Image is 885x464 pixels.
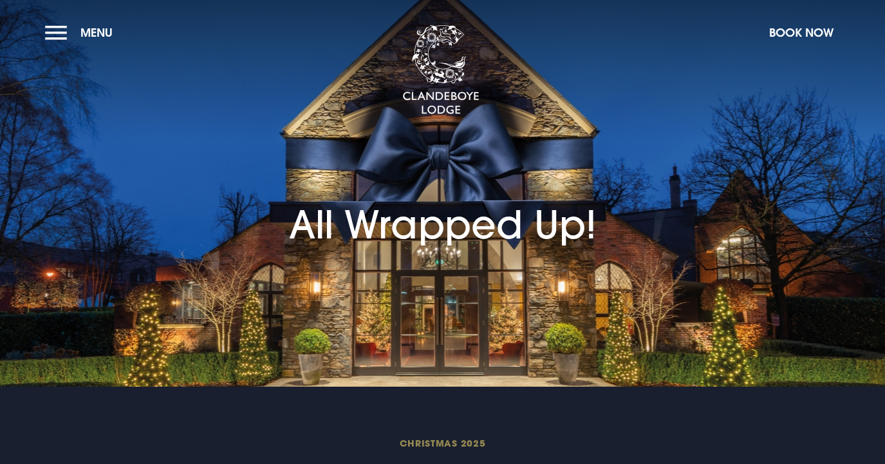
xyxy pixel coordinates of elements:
[45,19,119,46] button: Menu
[289,146,597,247] h1: All Wrapped Up!
[80,25,113,40] span: Menu
[402,25,480,115] img: Clandeboye Lodge
[763,19,840,46] button: Book Now
[136,437,749,449] span: Christmas 2025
